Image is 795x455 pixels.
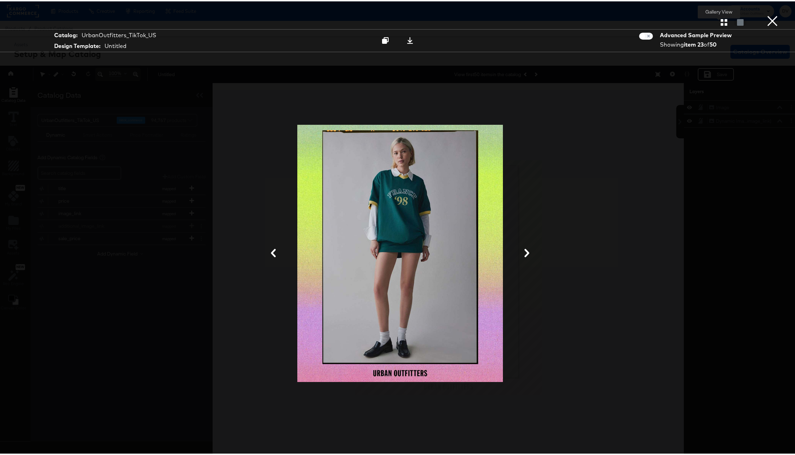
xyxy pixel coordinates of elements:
[660,39,734,47] div: Showing of
[82,30,156,38] div: UrbanOutfitters_TikTok_US
[54,30,77,38] strong: Catalog:
[660,30,734,38] div: Advanced Sample Preview
[54,41,100,49] strong: Design Template:
[684,40,704,47] strong: item 23
[105,41,126,49] div: Untitled
[710,40,717,47] strong: 50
